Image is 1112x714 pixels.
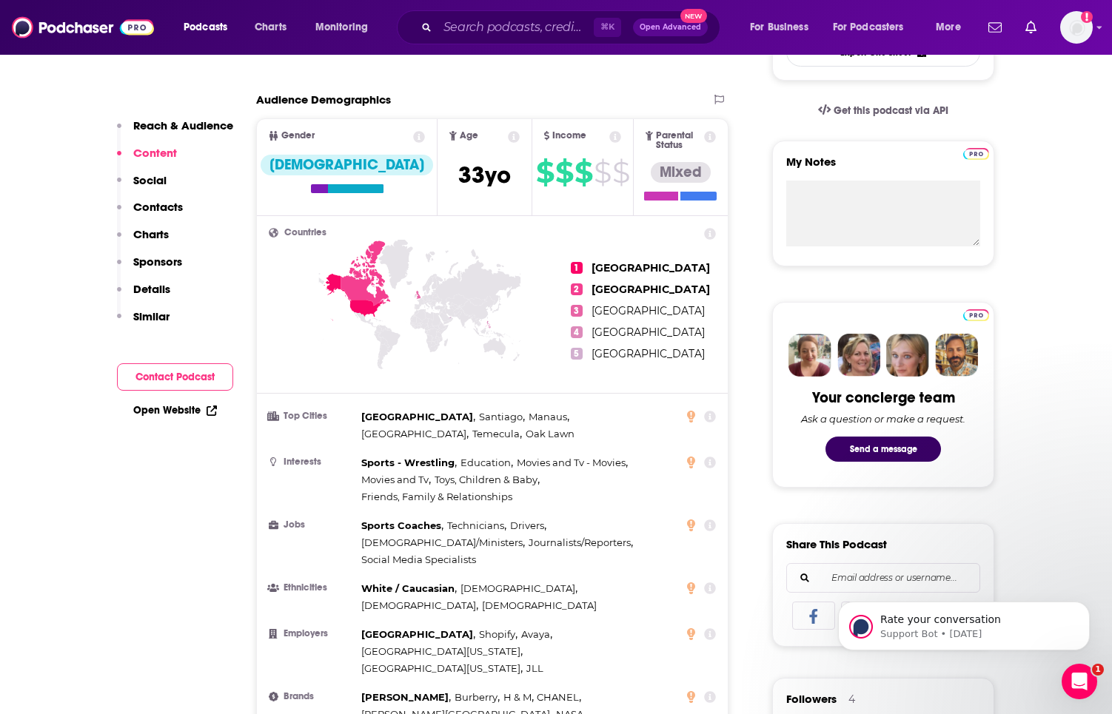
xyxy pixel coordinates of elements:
[133,255,182,269] p: Sponsors
[479,408,525,425] span: ,
[361,660,523,677] span: ,
[133,227,169,241] p: Charts
[925,16,979,39] button: open menu
[361,408,475,425] span: ,
[184,17,227,38] span: Podcasts
[269,692,355,701] h3: Brands
[361,628,473,640] span: [GEOGRAPHIC_DATA]
[1092,664,1104,676] span: 1
[786,537,887,551] h3: Share This Podcast
[361,626,475,643] span: ,
[529,536,631,548] span: Journalists/Reporters
[361,471,431,488] span: ,
[786,563,980,593] div: Search followers
[886,334,929,377] img: Jules Profile
[592,304,705,317] span: [GEOGRAPHIC_DATA]
[438,16,594,39] input: Search podcasts, credits, & more...
[455,689,500,706] span: ,
[529,411,567,422] span: Manaus
[536,161,554,184] span: $
[255,17,287,38] span: Charts
[575,161,592,184] span: $
[740,16,827,39] button: open menu
[361,474,429,485] span: Movies and Tv
[460,131,478,141] span: Age
[361,580,457,597] span: ,
[592,261,710,275] span: [GEOGRAPHIC_DATA]
[529,534,633,551] span: ,
[801,413,965,425] div: Ask a question or make a request.
[12,13,154,41] img: Podchaser - Follow, Share and Rate Podcasts
[361,454,457,471] span: ,
[361,691,449,703] span: [PERSON_NAME]
[651,162,711,183] div: Mixed
[526,662,543,674] span: JLL
[305,16,387,39] button: open menu
[269,411,355,421] h3: Top Cities
[640,24,701,31] span: Open Advanced
[269,583,355,593] h3: Ethnicities
[361,553,476,565] span: Social Media Specialists
[460,580,577,597] span: ,
[361,597,478,614] span: ,
[503,691,532,703] span: H & M
[361,645,520,657] span: [GEOGRAPHIC_DATA][US_STATE]
[472,425,522,442] span: ,
[133,146,177,160] p: Content
[117,227,169,255] button: Charts
[361,689,451,706] span: ,
[806,92,960,129] a: Get this podcast via API
[1081,11,1093,23] svg: Add a profile image
[284,228,326,238] span: Countries
[812,388,955,407] div: Your concierge team
[460,457,511,468] span: Education
[792,602,835,630] a: Share on Facebook
[571,283,583,295] span: 2
[133,118,233,132] p: Reach & Audience
[799,564,968,592] input: Email address or username...
[472,428,520,439] span: Temecula
[521,628,550,640] span: Avaya
[133,173,167,187] p: Social
[592,347,705,360] span: [GEOGRAPHIC_DATA]
[750,17,808,38] span: For Business
[245,16,295,39] a: Charts
[594,18,621,37] span: ⌘ K
[435,471,540,488] span: ,
[479,626,518,643] span: ,
[133,404,217,417] a: Open Website
[361,519,441,531] span: Sports Coaches
[1060,11,1093,44] button: Show profile menu
[963,148,989,160] img: Podchaser Pro
[825,437,941,462] button: Send a message
[455,691,498,703] span: Burberry
[537,689,581,706] span: ,
[361,582,455,594] span: White / Caucasian
[479,628,515,640] span: Shopify
[117,146,177,173] button: Content
[510,517,546,534] span: ,
[1062,664,1097,699] iframe: Intercom live chat
[982,15,1008,40] a: Show notifications dropdown
[256,92,391,107] h2: Audience Demographics
[261,155,433,175] div: [DEMOGRAPHIC_DATA]
[361,517,443,534] span: ,
[117,118,233,146] button: Reach & Audience
[482,599,597,611] span: [DEMOGRAPHIC_DATA]
[361,662,520,674] span: [GEOGRAPHIC_DATA][US_STATE]
[517,454,628,471] span: ,
[592,283,710,296] span: [GEOGRAPHIC_DATA]
[133,282,170,296] p: Details
[786,155,980,181] label: My Notes
[571,262,583,274] span: 1
[117,200,183,227] button: Contacts
[963,309,989,321] img: Podchaser Pro
[633,18,708,36] button: Open AdvancedNew
[837,334,880,377] img: Barbara Profile
[117,173,167,201] button: Social
[361,643,523,660] span: ,
[361,428,466,439] span: [GEOGRAPHIC_DATA]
